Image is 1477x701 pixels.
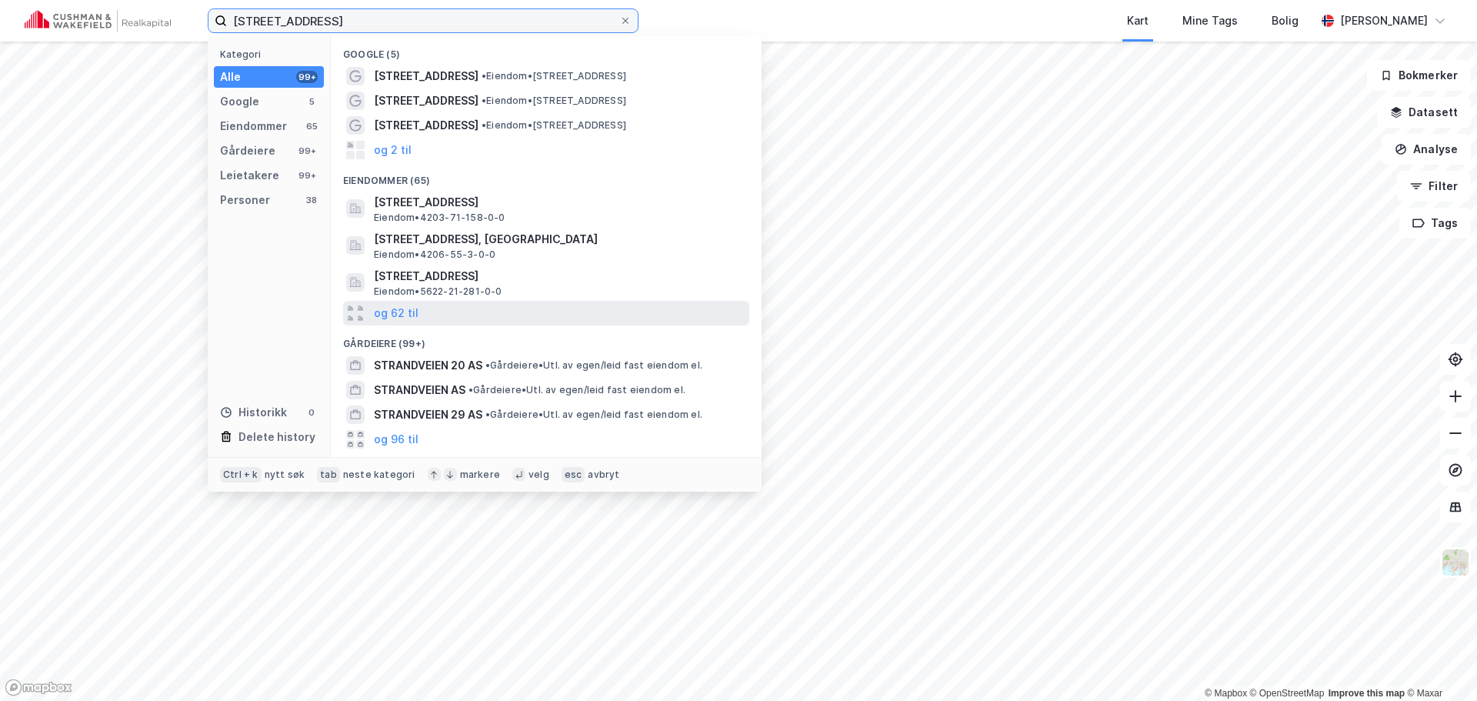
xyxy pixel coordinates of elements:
[305,406,318,419] div: 0
[374,304,418,322] button: og 62 til
[374,212,505,224] span: Eiendom • 4203-71-158-0-0
[1400,627,1477,701] div: Kontrollprogram for chat
[1397,171,1471,202] button: Filter
[468,384,685,396] span: Gårdeiere • Utl. av egen/leid fast eiendom el.
[227,9,619,32] input: Søk på adresse, matrikkel, gårdeiere, leietakere eller personer
[1182,12,1238,30] div: Mine Tags
[482,70,626,82] span: Eiendom • [STREET_ADDRESS]
[374,230,743,249] span: [STREET_ADDRESS], [GEOGRAPHIC_DATA]
[374,92,478,110] span: [STREET_ADDRESS]
[1205,688,1247,699] a: Mapbox
[1441,548,1470,577] img: Z
[265,469,305,481] div: nytt søk
[220,68,241,86] div: Alle
[1399,208,1471,239] button: Tags
[25,10,171,32] img: cushman-wakefield-realkapital-logo.202ea83816669bd177139c58696a8fa1.svg
[485,409,490,420] span: •
[482,95,626,107] span: Eiendom • [STREET_ADDRESS]
[296,145,318,157] div: 99+
[374,406,482,424] span: STRANDVEIEN 29 AS
[1382,134,1471,165] button: Analyse
[305,194,318,206] div: 38
[220,166,279,185] div: Leietakere
[468,384,473,396] span: •
[331,36,762,64] div: Google (5)
[1377,97,1471,128] button: Datasett
[331,452,762,479] div: Leietakere (99+)
[485,359,490,371] span: •
[374,356,482,375] span: STRANDVEIEN 20 AS
[374,430,418,449] button: og 96 til
[1340,12,1428,30] div: [PERSON_NAME]
[482,119,626,132] span: Eiendom • [STREET_ADDRESS]
[374,249,495,261] span: Eiendom • 4206-55-3-0-0
[374,141,412,159] button: og 2 til
[220,92,259,111] div: Google
[374,116,478,135] span: [STREET_ADDRESS]
[374,267,743,285] span: [STREET_ADDRESS]
[460,469,500,481] div: markere
[305,95,318,108] div: 5
[482,119,486,131] span: •
[220,467,262,482] div: Ctrl + k
[588,469,619,481] div: avbryt
[1367,60,1471,91] button: Bokmerker
[374,193,743,212] span: [STREET_ADDRESS]
[220,48,324,60] div: Kategori
[331,325,762,353] div: Gårdeiere (99+)
[220,117,287,135] div: Eiendommer
[1400,627,1477,701] iframe: Chat Widget
[220,403,287,422] div: Historikk
[482,70,486,82] span: •
[528,469,549,481] div: velg
[1127,12,1149,30] div: Kart
[1329,688,1405,699] a: Improve this map
[1272,12,1299,30] div: Bolig
[374,67,478,85] span: [STREET_ADDRESS]
[562,467,585,482] div: esc
[343,469,415,481] div: neste kategori
[482,95,486,106] span: •
[220,191,270,209] div: Personer
[238,428,315,446] div: Delete history
[5,679,72,696] a: Mapbox homepage
[220,142,275,160] div: Gårdeiere
[331,162,762,190] div: Eiendommer (65)
[374,285,502,298] span: Eiendom • 5622-21-281-0-0
[374,381,465,399] span: STRANDVEIEN AS
[485,359,702,372] span: Gårdeiere • Utl. av egen/leid fast eiendom el.
[296,71,318,83] div: 99+
[1250,688,1325,699] a: OpenStreetMap
[317,467,340,482] div: tab
[296,169,318,182] div: 99+
[485,409,702,421] span: Gårdeiere • Utl. av egen/leid fast eiendom el.
[305,120,318,132] div: 65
